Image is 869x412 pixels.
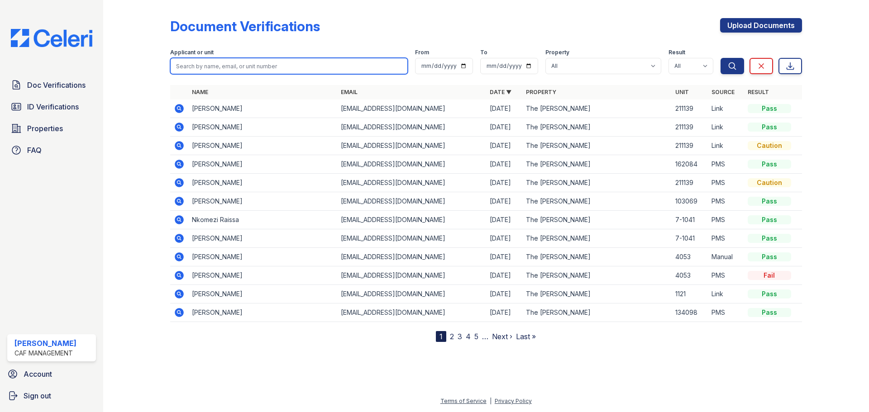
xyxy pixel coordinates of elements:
td: The [PERSON_NAME] [522,155,671,174]
a: Name [192,89,208,95]
a: FAQ [7,141,96,159]
td: [DATE] [486,285,522,303]
td: The [PERSON_NAME] [522,118,671,137]
div: Pass [748,160,791,169]
span: Doc Verifications [27,80,86,90]
td: [EMAIL_ADDRESS][DOMAIN_NAME] [337,174,486,192]
td: The [PERSON_NAME] [522,211,671,229]
td: 4053 [672,266,708,285]
td: 7-1041 [672,211,708,229]
td: The [PERSON_NAME] [522,229,671,248]
td: The [PERSON_NAME] [522,174,671,192]
td: The [PERSON_NAME] [522,192,671,211]
td: [EMAIL_ADDRESS][DOMAIN_NAME] [337,192,486,211]
td: PMS [708,229,744,248]
a: Email [341,89,358,95]
div: Document Verifications [170,18,320,34]
img: CE_Logo_Blue-a8612792a0a2168367f1c8372b55b34899dd931a85d93a1a3d3e32e68fde9ad4.png [4,29,100,47]
td: [PERSON_NAME] [188,285,337,303]
td: PMS [708,155,744,174]
a: Privacy Policy [495,398,532,404]
td: [DATE] [486,248,522,266]
a: 2 [450,332,454,341]
td: [PERSON_NAME] [188,266,337,285]
td: Link [708,285,744,303]
label: Property [545,49,569,56]
td: [EMAIL_ADDRESS][DOMAIN_NAME] [337,229,486,248]
td: [DATE] [486,303,522,322]
td: PMS [708,174,744,192]
a: Next › [492,332,512,341]
label: Result [668,49,685,56]
td: [PERSON_NAME] [188,248,337,266]
td: [DATE] [486,137,522,155]
a: Upload Documents [720,18,802,33]
td: 134098 [672,303,708,322]
td: [DATE] [486,174,522,192]
span: Sign out [24,390,51,401]
td: Link [708,137,744,155]
td: The [PERSON_NAME] [522,248,671,266]
td: 1121 [672,285,708,303]
span: FAQ [27,145,42,156]
a: Properties [7,119,96,137]
div: | [490,398,492,404]
a: Sign out [4,387,100,405]
td: Link [708,118,744,137]
a: Date ▼ [490,89,511,95]
td: [DATE] [486,266,522,285]
label: Applicant or unit [170,49,214,56]
a: Terms of Service [440,398,487,404]
span: Properties [27,123,63,134]
td: [DATE] [486,211,522,229]
a: Source [711,89,735,95]
td: 211139 [672,174,708,192]
td: 103069 [672,192,708,211]
td: [DATE] [486,229,522,248]
td: [EMAIL_ADDRESS][DOMAIN_NAME] [337,303,486,322]
td: PMS [708,192,744,211]
a: Last » [516,332,536,341]
div: Pass [748,123,791,132]
td: [DATE] [486,118,522,137]
td: [DATE] [486,99,522,118]
span: … [482,331,488,342]
a: Account [4,365,100,383]
a: Property [526,89,556,95]
td: [PERSON_NAME] [188,99,337,118]
a: 4 [466,332,471,341]
td: Nkomezi Raissa [188,211,337,229]
div: Pass [748,215,791,224]
div: Pass [748,308,791,317]
td: PMS [708,211,744,229]
td: 162084 [672,155,708,174]
td: 211139 [672,118,708,137]
div: CAF Management [14,349,76,358]
div: 1 [436,331,446,342]
a: 5 [474,332,478,341]
td: [EMAIL_ADDRESS][DOMAIN_NAME] [337,266,486,285]
td: [PERSON_NAME] [188,118,337,137]
a: ID Verifications [7,98,96,116]
td: The [PERSON_NAME] [522,99,671,118]
td: 211139 [672,137,708,155]
td: Manual [708,248,744,266]
td: [EMAIL_ADDRESS][DOMAIN_NAME] [337,99,486,118]
div: Pass [748,104,791,113]
td: [EMAIL_ADDRESS][DOMAIN_NAME] [337,118,486,137]
div: Pass [748,234,791,243]
td: The [PERSON_NAME] [522,137,671,155]
a: 3 [458,332,462,341]
td: [PERSON_NAME] [188,229,337,248]
td: 211139 [672,99,708,118]
td: [PERSON_NAME] [188,137,337,155]
td: Link [708,99,744,118]
div: Pass [748,197,791,206]
td: 4053 [672,248,708,266]
td: [PERSON_NAME] [188,303,337,322]
td: [EMAIL_ADDRESS][DOMAIN_NAME] [337,155,486,174]
td: PMS [708,303,744,322]
td: [DATE] [486,155,522,174]
div: [PERSON_NAME] [14,338,76,349]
